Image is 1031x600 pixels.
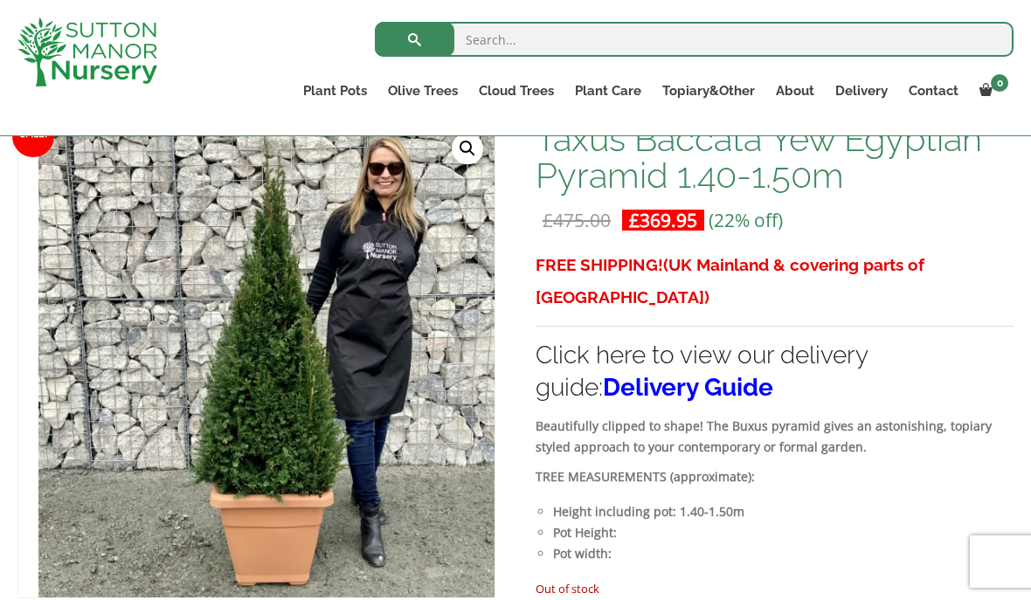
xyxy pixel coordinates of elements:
a: Contact [898,79,969,103]
span: Sale! [12,115,54,157]
bdi: 475.00 [543,208,611,232]
span: 0 [991,74,1008,92]
input: Search... [375,22,1014,57]
span: £ [543,208,553,232]
h3: Click here to view our delivery guide: [536,339,1014,403]
strong: Pot Height: [553,524,617,541]
a: Plant Care [564,79,652,103]
span: £ [629,208,640,232]
bdi: 369.95 [629,208,697,232]
strong: Beautifully clipped to shape! The Buxus pyramid gives an astonishing, topiary styled approach to ... [536,417,992,455]
a: Topiary&Other [652,79,765,103]
h3: FREE SHIPPING! [536,249,1014,314]
a: Cloud Trees [468,79,564,103]
a: 0 [969,79,1014,103]
img: logo [17,17,157,86]
p: Out of stock [536,578,1014,599]
a: Delivery [825,79,898,103]
strong: Pot width: [553,545,612,562]
strong: TREE MEASUREMENTS (approximate): [536,468,755,485]
span: (22% off) [709,208,783,232]
h1: Taxus Baccata Yew Egyptian Pyramid 1.40-1.50m [536,121,1014,194]
a: Olive Trees [377,79,468,103]
a: Delivery Guide [603,373,773,402]
a: View full-screen image gallery [452,133,483,164]
a: About [765,79,825,103]
a: Plant Pots [293,79,377,103]
span: (UK Mainland & covering parts of [GEOGRAPHIC_DATA]) [536,255,924,307]
strong: Height including pot: 1.40-1.50m [553,503,744,520]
